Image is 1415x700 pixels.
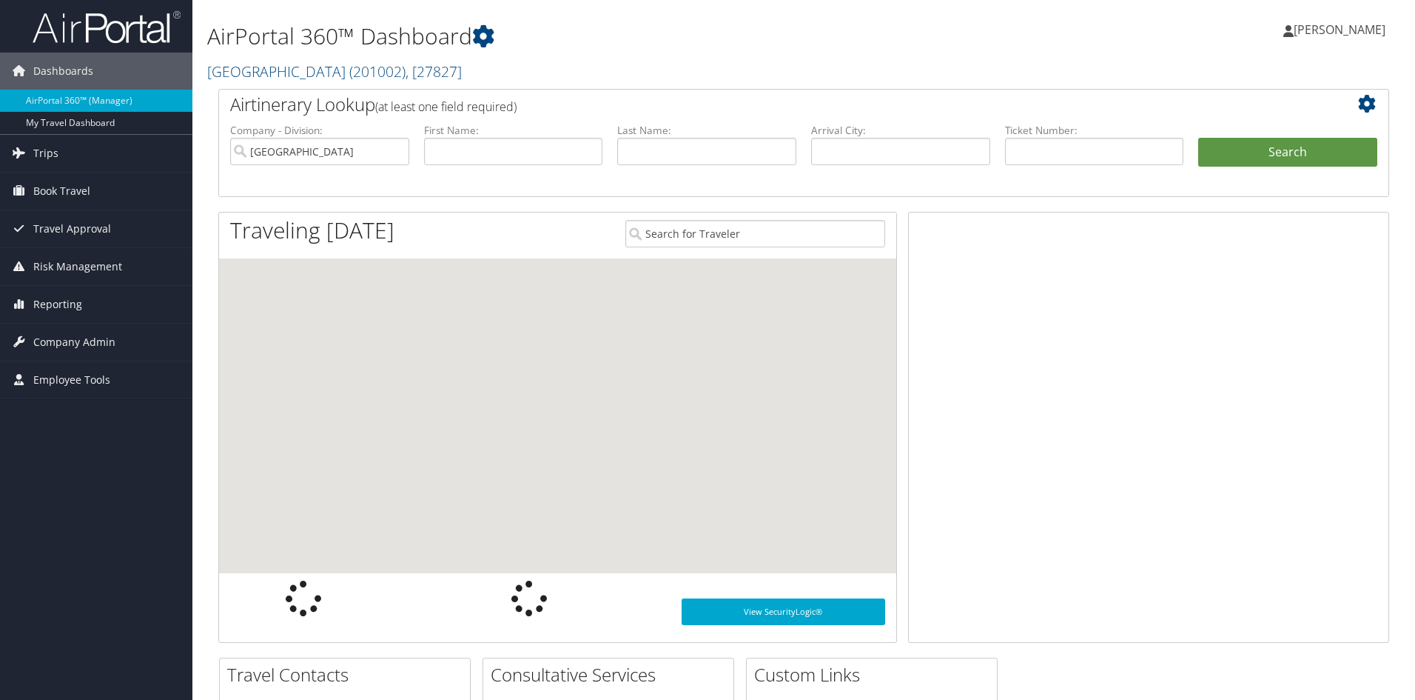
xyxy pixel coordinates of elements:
h1: Traveling [DATE] [230,215,394,246]
span: Book Travel [33,173,90,210]
img: airportal-logo.png [33,10,181,44]
label: Last Name: [617,123,796,138]
a: [PERSON_NAME] [1283,7,1400,52]
h2: Travel Contacts [227,662,470,687]
span: Reporting [33,286,82,323]
span: [PERSON_NAME] [1294,21,1385,38]
input: Search for Traveler [625,220,885,247]
span: Trips [33,135,58,172]
span: (at least one field required) [375,99,517,115]
span: Risk Management [33,248,122,285]
span: Travel Approval [33,210,111,247]
a: View SecurityLogic® [682,599,885,625]
h1: AirPortal 360™ Dashboard [207,21,1003,52]
h2: Airtinerary Lookup [230,92,1280,117]
h2: Consultative Services [491,662,733,687]
label: Arrival City: [811,123,990,138]
span: Company Admin [33,324,115,361]
label: Ticket Number: [1005,123,1184,138]
button: Search [1198,138,1377,167]
h2: Custom Links [754,662,997,687]
span: Dashboards [33,53,93,90]
span: , [ 27827 ] [406,61,462,81]
a: [GEOGRAPHIC_DATA] [207,61,462,81]
label: First Name: [424,123,603,138]
span: Employee Tools [33,361,110,399]
span: ( 201002 ) [349,61,406,81]
label: Company - Division: [230,123,409,138]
